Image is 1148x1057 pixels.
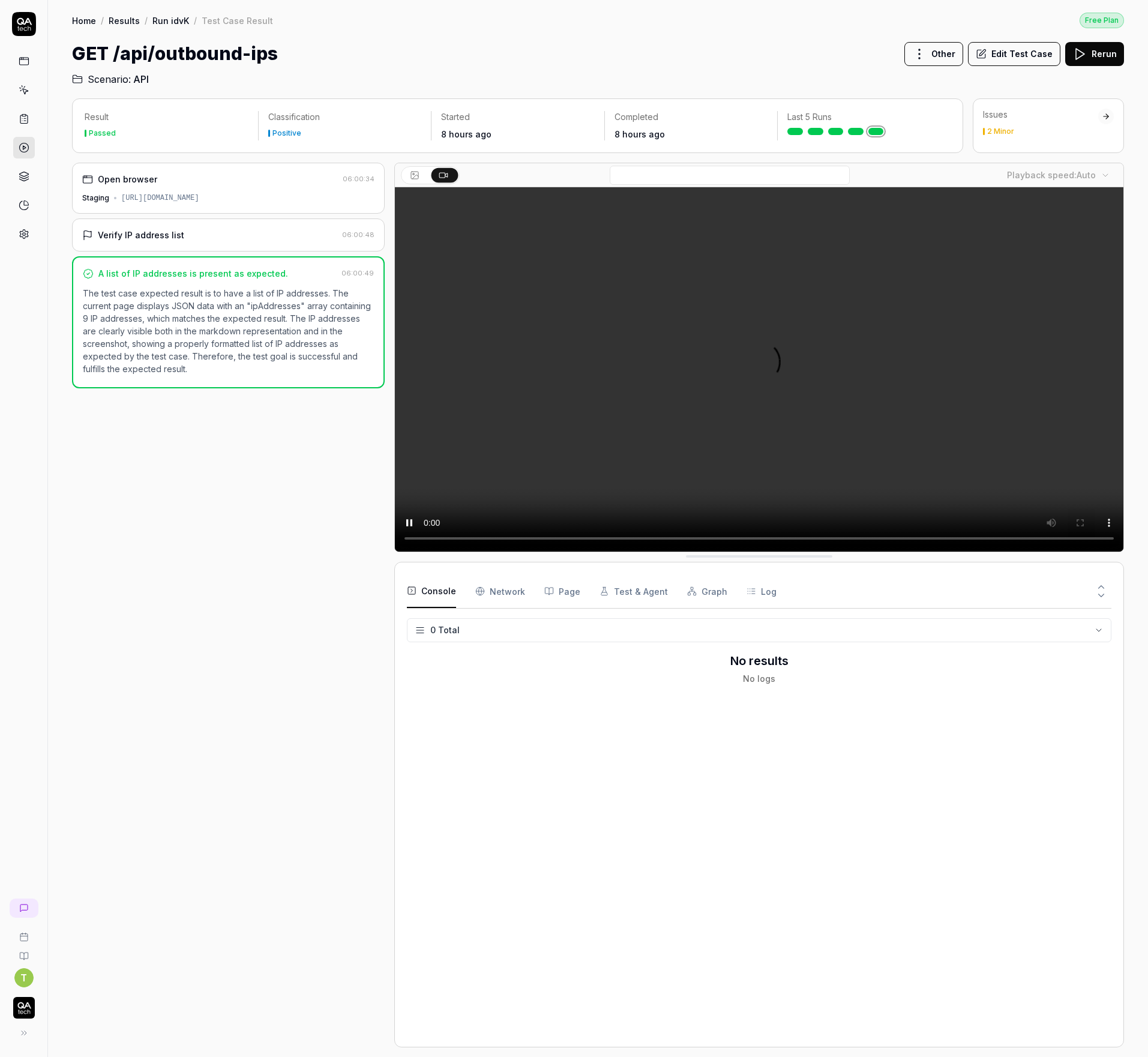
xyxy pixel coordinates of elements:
[475,666,525,699] button: Network
[5,987,43,1021] button: QA Tech Logo
[83,287,374,375] p: The test case expected result is to have a list of IP addresses. The current page displays JSON d...
[109,14,140,26] a: Results
[441,129,491,139] time: 8 hours ago
[98,229,184,241] div: Verify IP address list
[730,743,789,761] h3: No results
[101,14,104,26] div: /
[121,193,199,203] div: [URL][DOMAIN_NAME]
[1080,12,1124,28] a: Free Plan
[1080,13,1124,28] div: Free Plan
[615,111,768,123] p: Completed
[1007,169,1096,181] div: Playback speed:
[600,666,668,699] button: Test & Agent
[441,111,595,123] p: Started
[343,175,374,183] time: 06:00:34
[98,267,288,280] div: A list of IP addresses is present as expected.
[145,14,148,26] div: /
[904,42,963,66] button: Other
[687,666,727,699] button: Graph
[98,173,157,185] div: Open browser
[152,14,189,26] a: Run idvK
[72,14,96,26] a: Home
[72,40,278,67] h1: GET /api/outbound-ips
[72,72,149,86] a: Scenario:API
[615,129,665,139] time: 8 hours ago
[10,899,38,918] a: New conversation
[82,193,109,203] div: Staging
[342,230,374,239] time: 06:00:48
[202,14,273,26] div: Test Case Result
[194,14,197,26] div: /
[983,109,1098,121] div: Issues
[14,968,34,987] button: T
[272,130,301,137] div: Positive
[268,111,422,123] p: Classification
[133,72,149,86] span: API
[85,111,248,123] p: Result
[544,666,580,699] button: Page
[407,666,456,699] button: Console
[13,997,35,1019] img: QA Tech Logo
[89,130,116,137] div: Passed
[341,269,374,277] time: 06:00:49
[5,923,43,942] a: Book a call with us
[987,128,1014,135] div: 2 Minor
[787,111,941,123] p: Last 5 Runs
[968,42,1060,66] button: Edit Test Case
[5,942,43,961] a: Documentation
[747,666,777,699] button: Log
[743,763,775,776] div: No logs
[1065,42,1124,66] button: Rerun
[85,72,131,86] span: Scenario:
